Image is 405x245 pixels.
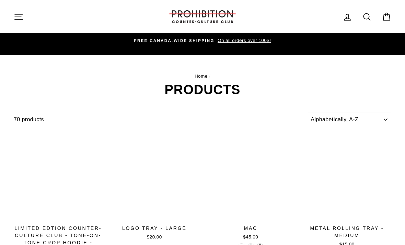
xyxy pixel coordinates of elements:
div: METAL ROLLING TRAY - MEDIUM [303,225,392,239]
span: FREE CANADA-WIDE SHIPPING [134,38,215,43]
span: / [209,74,210,79]
a: LOGO TRAY - LARGE$20.00 [110,132,199,243]
div: LOGO TRAY - LARGE [110,225,199,232]
a: Home [195,74,208,79]
div: $20.00 [110,234,199,241]
a: FREE CANADA-WIDE SHIPPING On all orders over 100$! [15,37,390,44]
div: MAC [206,225,295,232]
div: $45.00 [206,234,295,241]
span: On all orders over 100$! [216,38,271,43]
img: PROHIBITION COUNTER-CULTURE CLUB [168,10,237,23]
h1: Products [14,83,391,96]
a: MAC$45.00 [206,132,295,243]
div: 70 products [14,115,304,124]
nav: breadcrumbs [14,73,391,80]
